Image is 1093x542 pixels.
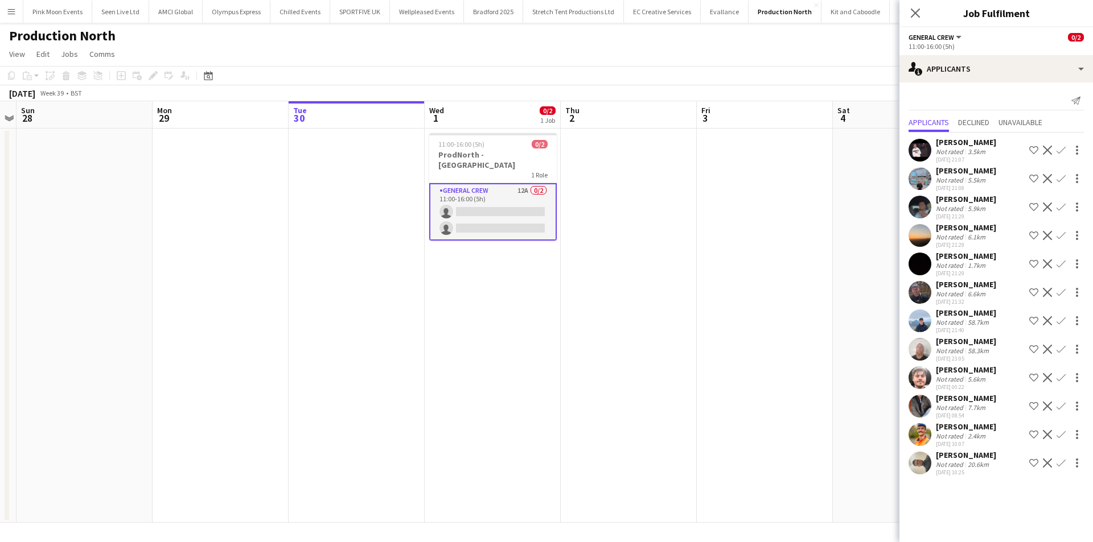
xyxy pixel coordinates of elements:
button: Kit and Caboodle [821,1,890,23]
div: [DATE] 21:29 [936,213,996,220]
span: Mon [157,105,172,115]
div: Not rated [936,147,965,156]
div: BST [71,89,82,97]
button: General Crew [909,33,963,42]
span: Tue [293,105,307,115]
div: [PERSON_NAME] [936,194,996,204]
div: [PERSON_NAME] [936,279,996,289]
span: Comms [89,49,115,59]
div: 20.6km [965,460,991,469]
div: 1.7km [965,261,988,270]
div: Not rated [936,233,965,241]
span: 30 [291,111,307,125]
div: [DATE] 21:07 [936,156,996,163]
div: 5.5km [965,176,988,184]
div: 5.9km [965,204,988,213]
span: 0/2 [540,106,556,115]
div: Not rated [936,346,965,355]
app-card-role: General Crew12A0/211:00-16:00 (5h) [429,183,557,241]
div: [DATE] 21:29 [936,270,996,277]
div: [DATE] 08:54 [936,412,996,419]
div: [DATE] 21:40 [936,326,996,334]
div: 6.1km [965,233,988,241]
div: [PERSON_NAME] [936,166,996,176]
button: EC Creative Services [624,1,701,23]
div: [PERSON_NAME] [936,450,996,460]
a: Edit [32,47,54,61]
button: Seen Live Ltd [92,1,149,23]
div: [DATE] 10:07 [936,440,996,448]
span: Declined [958,118,989,126]
button: Olympus Express [203,1,270,23]
div: [PERSON_NAME] [936,393,996,403]
div: 7.7km [965,403,988,412]
div: Applicants [899,55,1093,82]
div: [DATE] 00:22 [936,383,996,391]
div: 58.7km [965,318,991,326]
div: Not rated [936,176,965,184]
button: Production North [749,1,821,23]
span: Thu [565,105,580,115]
button: Evallance [701,1,749,23]
a: View [5,47,30,61]
div: Not rated [936,403,965,412]
div: [PERSON_NAME] [936,308,996,318]
span: Week 39 [38,89,66,97]
h3: ProdNorth - [GEOGRAPHIC_DATA] [429,150,557,170]
div: 11:00-16:00 (5h) [909,42,1084,51]
div: [PERSON_NAME] [936,365,996,375]
div: 5.6km [965,375,988,383]
span: Sat [837,105,850,115]
a: Comms [85,47,120,61]
div: [DATE] [9,88,35,99]
div: Not rated [936,289,965,298]
div: Not rated [936,460,965,469]
div: [DATE] 21:29 [936,241,996,249]
div: [DATE] 21:08 [936,184,996,192]
span: Jobs [61,49,78,59]
span: View [9,49,25,59]
div: [PERSON_NAME] [936,421,996,432]
div: [PERSON_NAME] [936,137,996,147]
div: Not rated [936,432,965,440]
button: SPORTFIVE UK [330,1,390,23]
span: Sun [21,105,35,115]
button: Event People [890,1,945,23]
button: Wellpleased Events [390,1,464,23]
div: [DATE] 10:25 [936,469,996,476]
div: [PERSON_NAME] [936,222,996,233]
h3: Job Fulfilment [899,6,1093,20]
div: [PERSON_NAME] [936,251,996,261]
div: Not rated [936,261,965,270]
a: Jobs [56,47,83,61]
div: [DATE] 23:05 [936,355,996,362]
div: 2.4km [965,432,988,440]
span: Edit [36,49,50,59]
div: Not rated [936,204,965,213]
span: 29 [155,111,172,125]
div: 1 Job [540,116,555,125]
div: [PERSON_NAME] [936,336,996,346]
button: Stretch Tent Productions Ltd [523,1,624,23]
span: Unavailable [999,118,1042,126]
div: 6.6km [965,289,988,298]
button: Pink Moon Events [23,1,92,23]
span: 0/2 [532,140,548,148]
div: [DATE] 21:32 [936,298,996,305]
h1: Production North [9,27,116,44]
app-job-card: 11:00-16:00 (5h)0/2ProdNorth - [GEOGRAPHIC_DATA]1 RoleGeneral Crew12A0/211:00-16:00 (5h) [429,133,557,241]
span: 4 [836,111,850,125]
span: Wed [429,105,444,115]
button: Chilled Events [270,1,330,23]
button: AMCI Global [149,1,203,23]
button: Bradford 2025 [464,1,523,23]
div: Not rated [936,318,965,326]
span: 1 Role [531,171,548,179]
div: Not rated [936,375,965,383]
span: General Crew [909,33,954,42]
div: 58.3km [965,346,991,355]
span: Applicants [909,118,949,126]
span: 0/2 [1068,33,1084,42]
span: 2 [564,111,580,125]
